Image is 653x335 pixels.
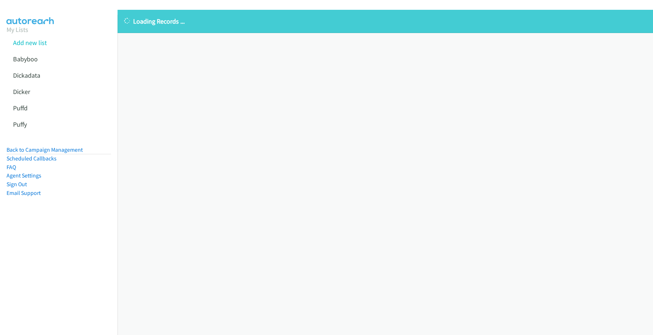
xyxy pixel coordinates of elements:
a: Scheduled Callbacks [7,155,57,162]
a: Dicker [13,87,30,96]
a: FAQ [7,164,16,171]
a: Add new list [13,38,47,47]
p: Loading Records ... [124,16,646,26]
a: Babyboo [13,55,38,63]
a: Back to Campaign Management [7,146,83,153]
a: Email Support [7,189,41,196]
a: Puffd [13,104,28,112]
a: Sign Out [7,181,27,188]
a: Puffy [13,120,27,128]
a: Agent Settings [7,172,41,179]
a: My Lists [7,25,28,34]
a: Dickadata [13,71,40,79]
